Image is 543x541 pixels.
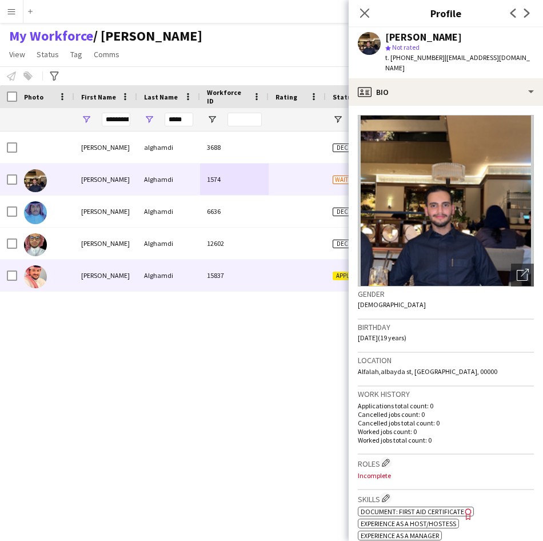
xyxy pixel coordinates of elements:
[358,300,426,309] span: [DEMOGRAPHIC_DATA]
[24,201,47,224] img: Abdulrahman Alghamdi
[358,457,534,469] h3: Roles
[392,43,420,51] span: Not rated
[137,132,200,163] div: alghamdi
[74,228,137,259] div: [PERSON_NAME]
[24,169,47,192] img: Abdulrahman Alghamdi
[333,176,373,184] span: Waiting list
[207,114,217,125] button: Open Filter Menu
[358,389,534,399] h3: Work history
[137,228,200,259] div: Alghamdi
[200,196,269,227] div: 6636
[9,49,25,59] span: View
[70,49,82,59] span: Tag
[74,164,137,195] div: [PERSON_NAME]
[358,115,534,287] img: Crew avatar or photo
[165,113,193,126] input: Last Name Filter Input
[358,492,534,504] h3: Skills
[144,93,178,101] span: Last Name
[9,27,93,45] a: My Workforce
[200,132,269,163] div: 3688
[66,47,87,62] a: Tag
[385,53,445,62] span: t. [PHONE_NUMBER]
[81,114,91,125] button: Open Filter Menu
[102,113,130,126] input: First Name Filter Input
[358,410,534,419] p: Cancelled jobs count: 0
[24,265,47,288] img: Abdulrahman Alghamdi
[74,260,137,291] div: [PERSON_NAME]
[200,164,269,195] div: 1574
[358,401,534,410] p: Applications total count: 0
[385,53,530,72] span: | [EMAIL_ADDRESS][DOMAIN_NAME]
[144,114,154,125] button: Open Filter Menu
[333,272,368,280] span: Applicant
[47,69,61,83] app-action-btn: Advanced filters
[81,93,116,101] span: First Name
[358,471,534,480] p: Incomplete
[361,507,464,516] span: Document: First Aid Certificate
[24,233,47,256] img: Abdulrahman Alghamdi
[137,164,200,195] div: Alghamdi
[227,113,262,126] input: Workforce ID Filter Input
[137,260,200,291] div: Alghamdi
[358,427,534,436] p: Worked jobs count: 0
[358,419,534,427] p: Cancelled jobs total count: 0
[137,196,200,227] div: Alghamdi
[333,208,368,216] span: Declined
[32,47,63,62] a: Status
[74,196,137,227] div: [PERSON_NAME]
[358,333,406,342] span: [DATE] (19 years)
[361,531,439,540] span: Experience as a Manager
[333,114,343,125] button: Open Filter Menu
[333,93,355,101] span: Status
[5,47,30,62] a: View
[358,289,534,299] h3: Gender
[349,78,543,106] div: Bio
[89,47,124,62] a: Comms
[200,228,269,259] div: 12602
[94,49,119,59] span: Comms
[358,436,534,444] p: Worked jobs total count: 0
[37,49,59,59] span: Status
[207,88,248,105] span: Workforce ID
[74,132,137,163] div: [PERSON_NAME]
[358,355,534,365] h3: Location
[358,367,497,376] span: Alfalah,albayda st, [GEOGRAPHIC_DATA], 00000
[333,240,368,248] span: Declined
[24,93,43,101] span: Photo
[333,144,368,152] span: Declined
[276,93,297,101] span: Rating
[385,32,462,42] div: [PERSON_NAME]
[511,264,534,287] div: Open photos pop-in
[93,27,202,45] span: Waad Ziyarah
[358,322,534,332] h3: Birthday
[200,260,269,291] div: 15837
[349,6,543,21] h3: Profile
[361,519,456,528] span: Experience as a Host/Hostess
